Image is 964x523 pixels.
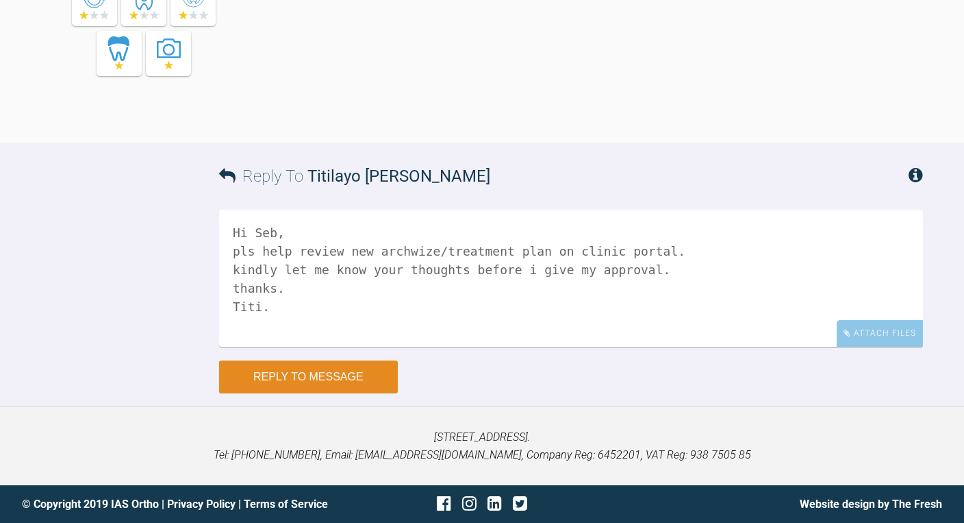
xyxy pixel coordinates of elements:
h3: Reply To [219,163,490,189]
a: Website design by The Fresh [800,498,942,511]
p: [STREET_ADDRESS]. Tel: [PHONE_NUMBER], Email: [EMAIL_ADDRESS][DOMAIN_NAME], Company Reg: 6452201,... [22,428,942,463]
div: © Copyright 2019 IAS Ortho | | [22,496,329,513]
a: Privacy Policy [167,498,236,511]
div: Attach Files [837,320,923,347]
span: Titilayo [PERSON_NAME] [307,167,490,186]
a: Terms of Service [244,498,328,511]
textarea: Hi Seb, pls help review new archwize/treatment plan on clinic portal. kindly let me know your tho... [219,210,923,347]
button: Reply to Message [219,361,398,393]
